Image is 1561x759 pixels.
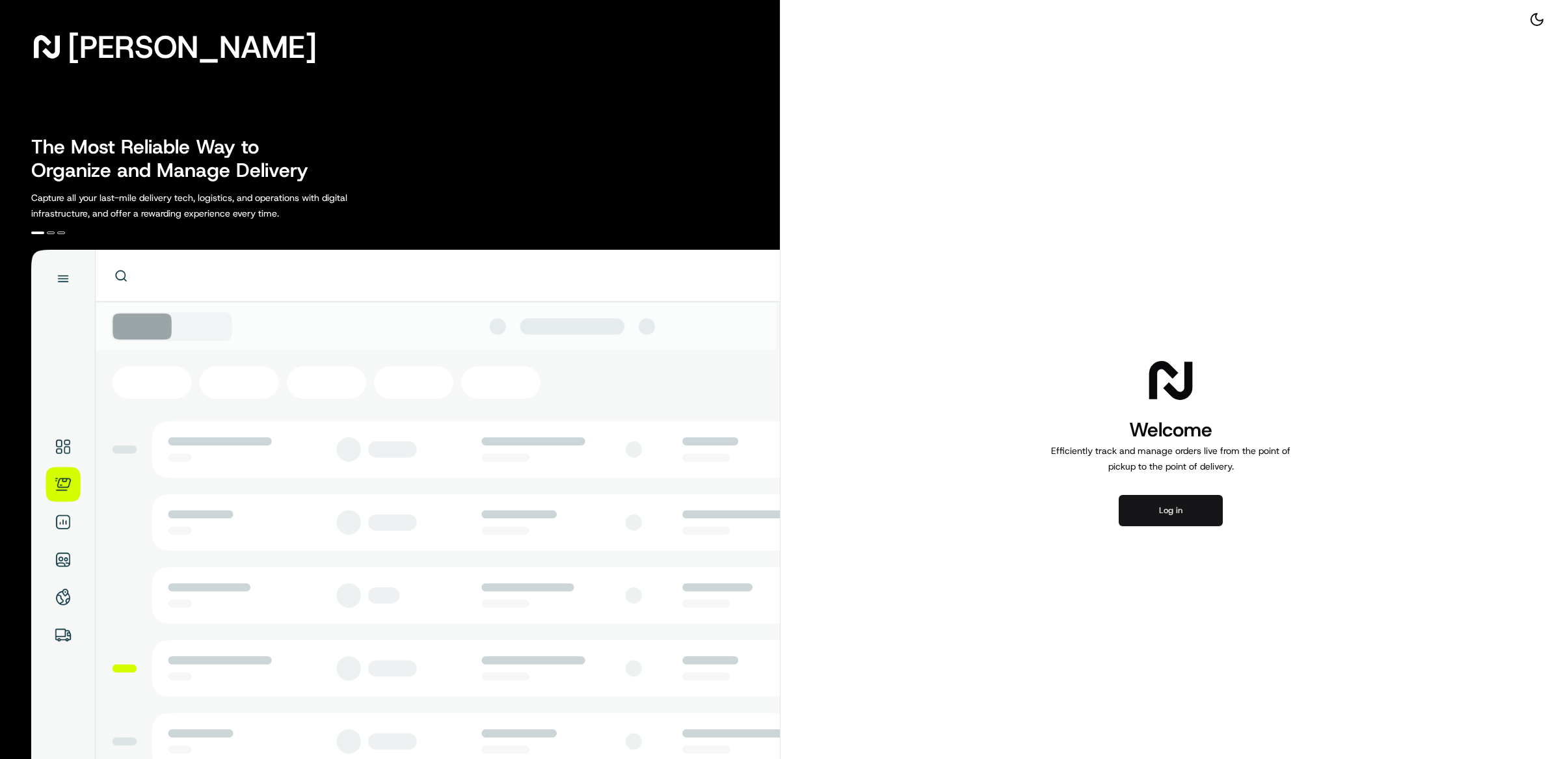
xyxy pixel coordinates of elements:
[31,135,323,182] h2: The Most Reliable Way to Organize and Manage Delivery
[68,34,317,60] span: [PERSON_NAME]
[1119,495,1223,526] button: Log in
[1046,417,1296,443] h1: Welcome
[1046,443,1296,474] p: Efficiently track and manage orders live from the point of pickup to the point of delivery.
[31,190,406,221] p: Capture all your last-mile delivery tech, logistics, and operations with digital infrastructure, ...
